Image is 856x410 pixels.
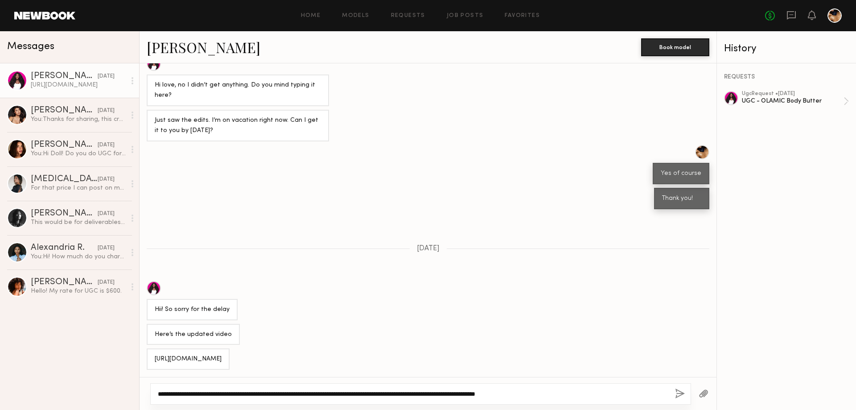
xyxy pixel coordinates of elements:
div: Here’s the updated video [155,330,232,340]
div: ugc Request • [DATE] [742,91,844,97]
div: Hello! My rate for UGC is $600. [31,287,126,295]
a: Job Posts [447,13,484,19]
div: Yes of course [661,169,701,179]
div: [PERSON_NAME] [31,141,98,149]
div: [PERSON_NAME] [31,106,98,115]
a: Requests [391,13,425,19]
div: For that price I can post on my TikTok but for Instagram feed its $2500 [31,184,126,192]
a: [PERSON_NAME] [147,37,260,57]
a: Home [301,13,321,19]
div: [PERSON_NAME] [31,72,98,81]
div: [DATE] [98,141,115,149]
div: Hii! So sorry for the delay [155,305,230,315]
div: [MEDICAL_DATA][PERSON_NAME] [31,175,98,184]
button: Book model [641,38,709,56]
div: [DATE] [98,278,115,287]
div: [PERSON_NAME] [31,278,98,287]
div: This would be for deliverables only and all the videos except for Cadillac, [PERSON_NAME] , and P... [31,218,126,227]
div: [PERSON_NAME] [31,209,98,218]
a: Favorites [505,13,540,19]
div: [URL][DOMAIN_NAME] [31,81,126,89]
div: Hi love, no I didn’t get anything. Do you mind typing it here? [155,80,321,101]
div: [DATE] [98,107,115,115]
div: You: Hi! How much do you charge for UGC? [31,253,126,261]
div: You: Thanks for sharing, this creator is great. $800 is a bit more than we budgeted, so pls allow... [31,115,126,124]
div: You: Hi Doll! Do you do UGC for beauty brands? [31,149,126,158]
div: [DATE] [98,175,115,184]
div: Alexandria R. [31,244,98,253]
div: History [724,44,849,54]
a: ugcRequest •[DATE]UGC - OLAMIC Body Butter [742,91,849,112]
div: Thank you! [662,194,701,204]
div: [DATE] [98,72,115,81]
div: [DATE] [98,244,115,253]
div: Just saw the edits. I’m on vacation right now. Can I get it to you by [DATE]? [155,116,321,136]
span: [DATE] [417,245,440,253]
div: [DATE] [98,210,115,218]
div: REQUESTS [724,74,849,80]
span: Messages [7,41,54,52]
a: Book model [641,43,709,50]
a: Models [342,13,369,19]
div: UGC - OLAMIC Body Butter [742,97,844,105]
div: [URL][DOMAIN_NAME] [155,354,222,364]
